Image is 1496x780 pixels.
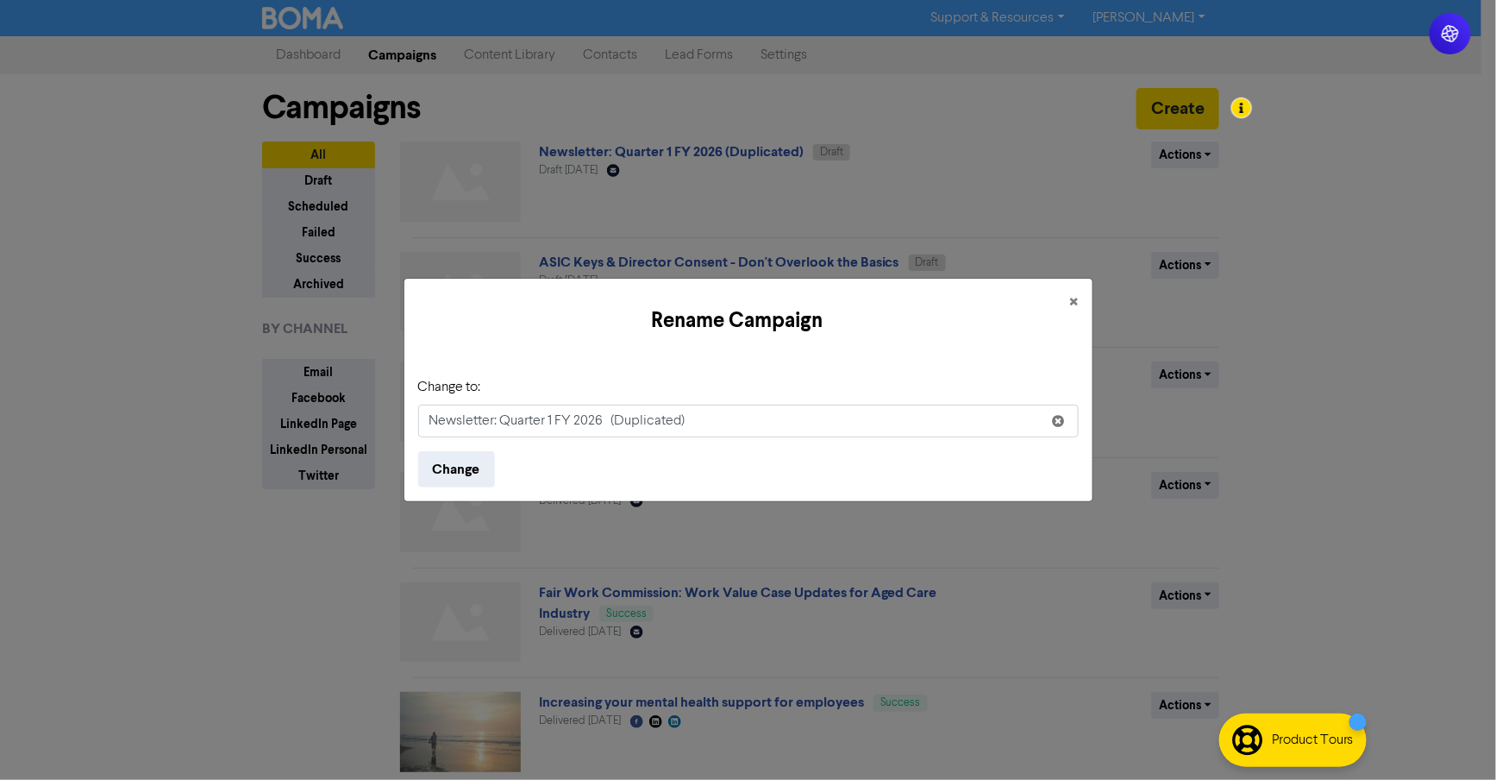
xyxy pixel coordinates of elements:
[418,305,1056,337] h5: Rename Campaign
[418,377,481,398] label: Change to:
[1070,290,1079,316] span: ×
[1410,697,1496,780] iframe: Chat Widget
[1056,279,1092,327] button: Close
[418,451,495,487] button: Change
